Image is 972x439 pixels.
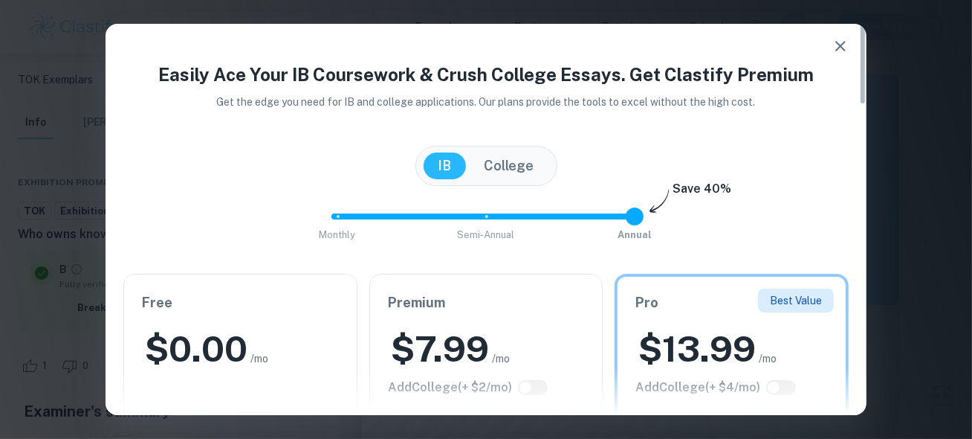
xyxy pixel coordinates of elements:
span: Monthly [320,229,356,240]
span: Semi-Annual [458,229,515,240]
h6: Pro [635,292,828,313]
p: Get the edge you need for IB and college applications. Our plans provide the tools to excel witho... [196,94,777,110]
h6: Save 40% [673,180,731,205]
button: IB [424,153,467,179]
span: /mo [759,350,777,367]
img: subscription-arrow.svg [649,189,670,214]
span: /mo [250,350,268,367]
h2: $ 0.00 [145,325,247,373]
span: Annual [618,229,652,240]
h6: Free [142,292,339,313]
h2: $ 7.99 [391,325,489,373]
span: /mo [492,350,510,367]
p: Best Value [770,292,822,309]
h2: $ 13.99 [638,325,756,373]
h6: Premium [388,292,585,313]
button: College [470,153,549,179]
h4: Easily Ace Your IB Coursework & Crush College Essays. Get Clastify Premium [123,61,849,88]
